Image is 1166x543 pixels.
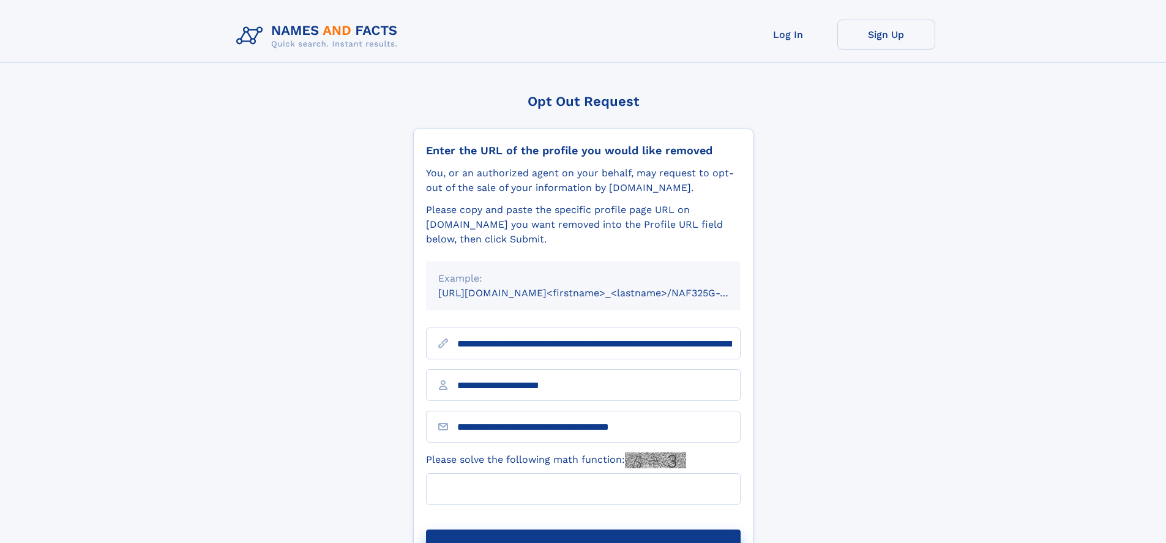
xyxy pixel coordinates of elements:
div: Example: [438,271,728,286]
div: You, or an authorized agent on your behalf, may request to opt-out of the sale of your informatio... [426,166,741,195]
label: Please solve the following math function: [426,452,686,468]
img: Logo Names and Facts [231,20,408,53]
div: Opt Out Request [413,94,753,109]
a: Log In [739,20,837,50]
a: Sign Up [837,20,935,50]
small: [URL][DOMAIN_NAME]<firstname>_<lastname>/NAF325G-xxxxxxxx [438,287,764,299]
div: Please copy and paste the specific profile page URL on [DOMAIN_NAME] you want removed into the Pr... [426,203,741,247]
div: Enter the URL of the profile you would like removed [426,144,741,157]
